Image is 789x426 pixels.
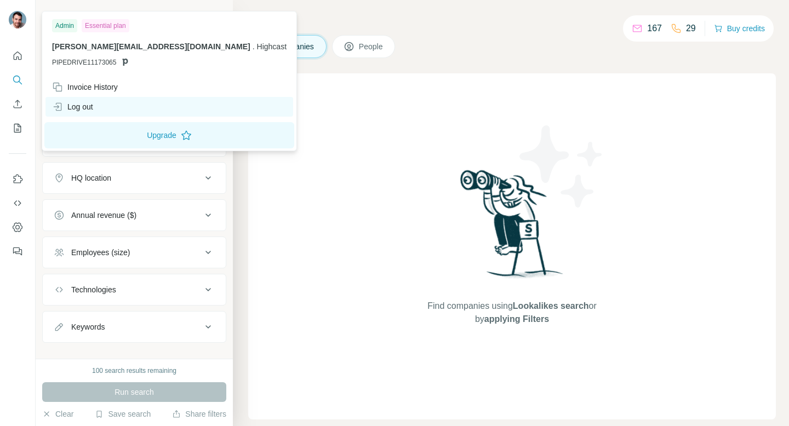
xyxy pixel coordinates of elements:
[257,42,287,51] span: Highcast
[647,22,662,35] p: 167
[43,239,226,266] button: Employees (size)
[52,101,93,112] div: Log out
[92,366,176,376] div: 100 search results remaining
[455,167,569,289] img: Surfe Illustration - Woman searching with binoculars
[42,10,77,20] div: New search
[43,277,226,303] button: Technologies
[43,202,226,228] button: Annual revenue ($)
[513,301,589,310] span: Lookalikes search
[191,7,233,23] button: Hide
[52,82,118,93] div: Invoice History
[253,42,255,51] span: .
[359,41,384,52] span: People
[71,284,116,295] div: Technologies
[714,21,765,36] button: Buy credits
[71,247,130,258] div: Employees (size)
[71,172,111,183] div: HQ location
[9,217,26,237] button: Dashboard
[95,408,151,419] button: Save search
[512,117,611,216] img: Surfe Illustration - Stars
[9,169,26,189] button: Use Surfe on LinkedIn
[52,57,116,67] span: PIPEDRIVE11173065
[44,122,294,148] button: Upgrade
[52,42,250,51] span: [PERSON_NAME][EMAIL_ADDRESS][DOMAIN_NAME]
[9,46,26,66] button: Quick start
[9,241,26,261] button: Feedback
[43,314,226,340] button: Keywords
[71,210,136,221] div: Annual revenue ($)
[248,13,776,28] h4: Search
[9,118,26,138] button: My lists
[71,321,105,332] div: Keywords
[9,94,26,114] button: Enrich CSV
[82,19,129,32] div: Essential plan
[172,408,226,419] button: Share filters
[424,300,599,326] span: Find companies using or by
[686,22,696,35] p: 29
[484,314,549,324] span: applying Filters
[43,165,226,191] button: HQ location
[52,19,77,32] div: Admin
[9,193,26,213] button: Use Surfe API
[42,408,73,419] button: Clear
[9,70,26,90] button: Search
[9,11,26,28] img: Avatar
